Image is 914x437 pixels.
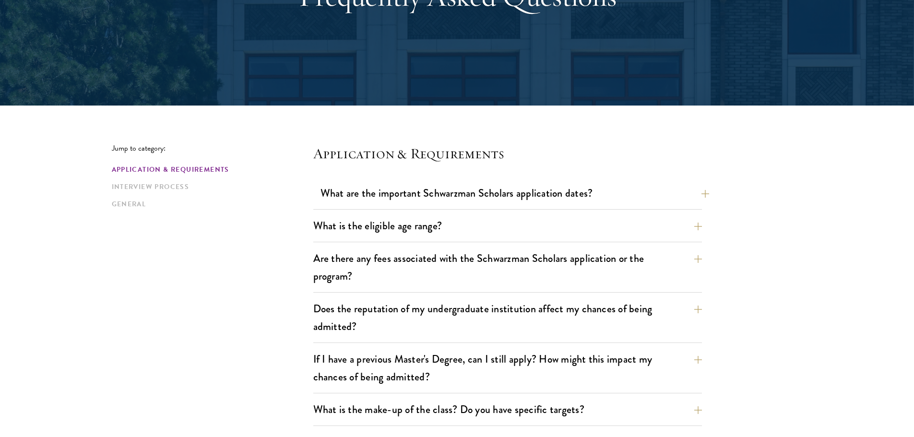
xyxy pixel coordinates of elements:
button: Are there any fees associated with the Schwarzman Scholars application or the program? [313,248,702,287]
a: Interview Process [112,182,308,192]
button: What is the make-up of the class? Do you have specific targets? [313,399,702,420]
button: What are the important Schwarzman Scholars application dates? [320,182,709,204]
a: Application & Requirements [112,165,308,175]
button: Does the reputation of my undergraduate institution affect my chances of being admitted? [313,298,702,337]
p: Jump to category: [112,144,313,153]
button: What is the eligible age range? [313,215,702,236]
h4: Application & Requirements [313,144,702,163]
a: General [112,199,308,209]
button: If I have a previous Master's Degree, can I still apply? How might this impact my chances of bein... [313,348,702,388]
